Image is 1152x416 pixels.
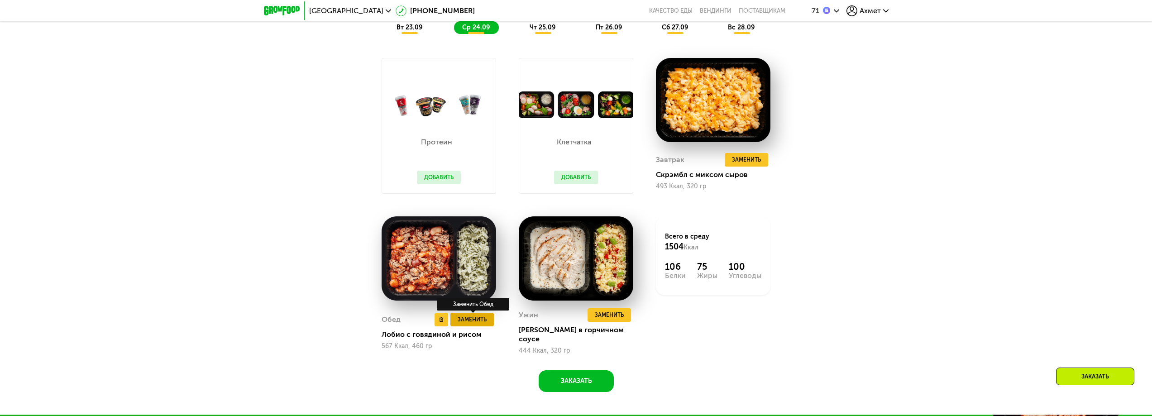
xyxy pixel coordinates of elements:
[665,272,686,279] div: Белки
[662,24,688,31] span: сб 27.09
[588,308,631,322] button: Заменить
[728,24,755,31] span: вс 28.09
[417,139,456,146] p: Протеин
[396,5,475,16] a: [PHONE_NUMBER]
[649,7,693,14] a: Качество еды
[539,370,614,392] button: Заказать
[397,24,422,31] span: вт 23.09
[554,171,598,184] button: Добавить
[739,7,785,14] div: поставщикам
[656,183,770,190] div: 493 Ккал, 320 гр
[729,261,761,272] div: 100
[595,311,624,320] span: Заменить
[732,155,761,164] span: Заменить
[656,170,778,179] div: Скрэмбл с миксом сыров
[519,347,633,354] div: 444 Ккал, 320 гр
[462,24,490,31] span: ср 24.09
[437,298,509,311] div: Заменить Обед
[665,261,686,272] div: 106
[519,325,641,344] div: [PERSON_NAME] в горчичном соусе
[382,330,503,339] div: Лобио с говядиной и рисом
[665,232,761,252] div: Всего в среду
[697,272,717,279] div: Жиры
[417,171,461,184] button: Добавить
[684,244,698,251] span: Ккал
[382,313,401,326] div: Обед
[309,7,383,14] span: [GEOGRAPHIC_DATA]
[697,261,717,272] div: 75
[860,7,881,14] span: Ахмет
[596,24,622,31] span: пт 26.09
[519,308,538,322] div: Ужин
[725,153,768,167] button: Заменить
[1056,368,1134,385] div: Заказать
[656,153,684,167] div: Завтрак
[729,272,761,279] div: Углеводы
[812,7,819,14] div: 71
[450,313,494,326] button: Заменить
[700,7,731,14] a: Вендинги
[458,315,487,324] span: Заменить
[530,24,555,31] span: чт 25.09
[665,242,684,252] span: 1504
[554,139,593,146] p: Клетчатка
[382,343,496,350] div: 567 Ккал, 460 гр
